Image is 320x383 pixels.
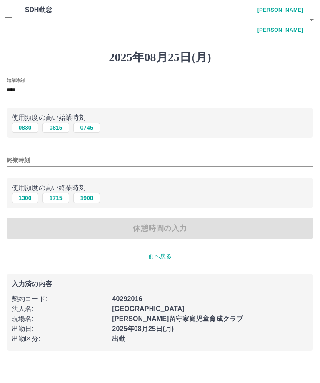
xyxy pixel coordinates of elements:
[7,77,24,83] label: 始業時刻
[12,113,308,123] p: 使用頻度の高い始業時刻
[12,314,107,324] p: 現場名 :
[112,295,142,302] b: 40292016
[112,305,185,312] b: [GEOGRAPHIC_DATA]
[42,193,69,203] button: 1715
[112,335,125,342] b: 出勤
[7,50,313,64] h1: 2025年08月25日(月)
[12,324,107,334] p: 出勤日 :
[12,183,308,193] p: 使用頻度の高い終業時刻
[12,193,38,203] button: 1300
[7,252,313,261] p: 前へ戻る
[112,315,243,322] b: [PERSON_NAME]留守家庭児童育成クラブ
[73,123,100,133] button: 0745
[12,281,308,287] p: 入力済の内容
[112,325,174,332] b: 2025年08月25日(月)
[12,294,107,304] p: 契約コード :
[73,193,100,203] button: 1900
[12,334,107,344] p: 出勤区分 :
[12,304,107,314] p: 法人名 :
[12,123,38,133] button: 0830
[42,123,69,133] button: 0815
